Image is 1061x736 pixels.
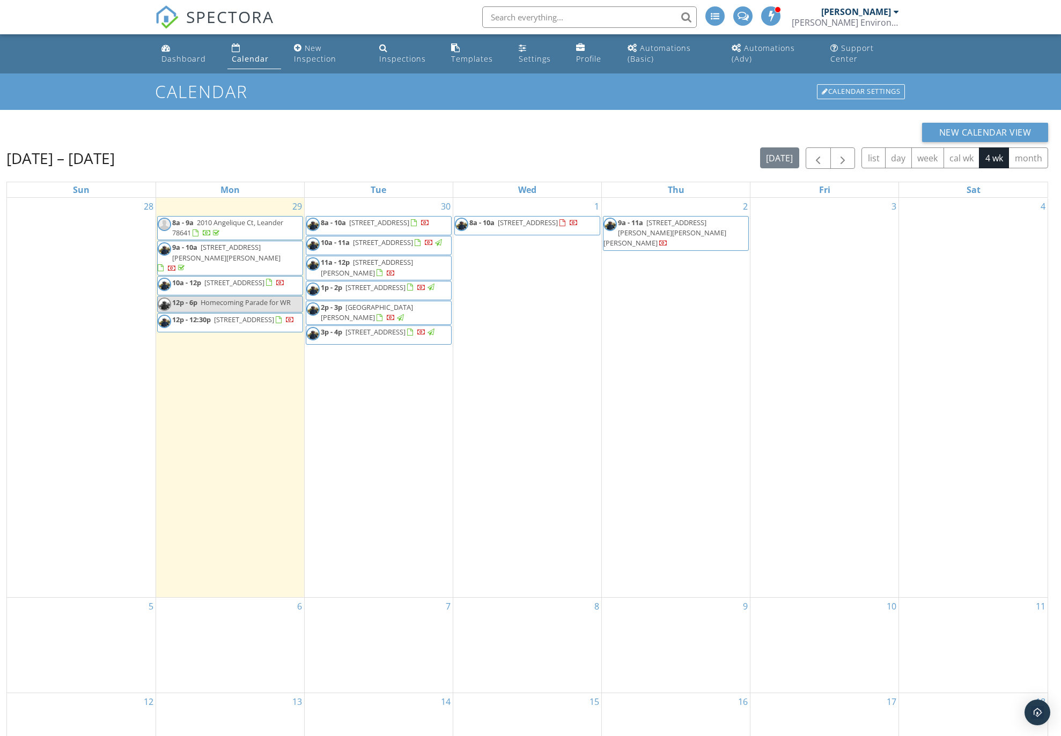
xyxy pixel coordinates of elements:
button: Previous [806,147,831,169]
a: Automations (Basic) [623,39,719,69]
td: Go to October 1, 2025 [453,198,601,597]
td: Go to October 7, 2025 [304,597,453,693]
div: Dashboard [161,54,206,64]
span: [STREET_ADDRESS][PERSON_NAME][PERSON_NAME] [172,242,281,262]
button: list [861,147,886,168]
button: week [911,147,944,168]
a: Automations (Advanced) [727,39,817,69]
a: Settings [514,39,563,69]
img: hepic21024x768.jpg [306,327,320,340]
a: Monday [218,182,242,197]
a: 1p - 2p [STREET_ADDRESS] [321,282,436,292]
span: 12p - 6p [172,298,197,307]
img: hepic21024x768.jpg [306,257,320,271]
span: Homecoming Parade for WR [201,298,291,307]
a: Calendar Settings [816,83,906,100]
a: Saturday [964,182,983,197]
span: [STREET_ADDRESS] [345,282,406,292]
div: [PERSON_NAME] [821,6,891,17]
img: hepic21024x768.jpg [306,302,320,316]
img: hepic21024x768.jpg [158,242,171,256]
a: Go to October 17, 2025 [885,693,898,710]
td: Go to October 8, 2025 [453,597,601,693]
span: 8a - 10a [321,218,346,227]
span: 2010 Angelique Ct, Leander 78641 [172,218,283,237]
input: Search everything... [482,6,697,28]
img: hepic21024x768.jpg [603,218,617,231]
a: Calendar [227,39,281,69]
span: 8a - 9a [172,218,194,227]
a: 9a - 10a [STREET_ADDRESS][PERSON_NAME][PERSON_NAME] [158,242,281,272]
a: Go to October 7, 2025 [444,598,453,615]
a: 8a - 10a [STREET_ADDRESS] [321,218,430,227]
a: Templates [447,39,506,69]
td: Go to October 2, 2025 [602,198,750,597]
a: 2p - 3p [GEOGRAPHIC_DATA][PERSON_NAME] [321,302,413,322]
a: Go to September 29, 2025 [290,198,304,215]
a: 3p - 4p [STREET_ADDRESS] [321,327,436,337]
a: Inspections [375,39,438,69]
td: Go to September 29, 2025 [156,198,304,597]
button: New Calendar View [922,123,1049,142]
a: Support Center [826,39,904,69]
a: Go to October 8, 2025 [592,598,601,615]
td: Go to October 3, 2025 [750,198,899,597]
button: Next [830,147,856,169]
td: Go to October 9, 2025 [602,597,750,693]
div: Automations (Basic) [628,43,691,64]
span: 12p - 12:30p [172,315,211,324]
span: [STREET_ADDRESS] [204,278,264,287]
a: 9a - 11a [STREET_ADDRESS][PERSON_NAME][PERSON_NAME][PERSON_NAME] [603,216,749,251]
a: Tuesday [369,182,388,197]
a: Go to October 3, 2025 [889,198,898,215]
div: Howard Environmental LLC TDLR #ACO1264 [792,17,899,28]
td: Go to October 4, 2025 [899,198,1048,597]
div: Profile [576,54,601,64]
span: 2p - 3p [321,302,342,312]
a: 8a - 9a 2010 Angelique Ct, Leander 78641 [172,218,283,237]
a: Dashboard [157,39,219,69]
a: Go to October 1, 2025 [592,198,601,215]
a: Go to October 18, 2025 [1034,693,1048,710]
a: 9a - 11a [STREET_ADDRESS][PERSON_NAME][PERSON_NAME][PERSON_NAME] [603,218,726,248]
a: 12p - 12:30p [STREET_ADDRESS] [157,313,303,332]
span: [STREET_ADDRESS][PERSON_NAME] [321,257,413,277]
a: 8a - 9a 2010 Angelique Ct, Leander 78641 [157,216,303,240]
div: Support Center [830,43,874,64]
a: New Inspection [290,39,366,69]
a: Go to October 2, 2025 [741,198,750,215]
img: hepic21024x768.jpg [306,218,320,231]
h2: [DATE] – [DATE] [6,147,115,169]
div: Calendar Settings [817,84,905,99]
span: [STREET_ADDRESS] [214,315,274,324]
div: Inspections [379,54,426,64]
div: Templates [451,54,493,64]
a: 10a - 12p [STREET_ADDRESS] [157,276,303,295]
button: cal wk [944,147,980,168]
a: 8a - 10a [STREET_ADDRESS] [306,216,452,235]
button: 4 wk [979,147,1009,168]
img: hepic21024x768.jpg [306,237,320,251]
a: 12p - 12:30p [STREET_ADDRESS] [172,315,294,324]
div: New Inspection [294,43,336,64]
img: hepic21024x768.jpg [158,298,171,311]
div: Settings [519,54,551,64]
button: month [1008,147,1048,168]
td: Go to October 10, 2025 [750,597,899,693]
span: 1p - 2p [321,282,342,292]
td: Go to September 30, 2025 [304,198,453,597]
td: Go to September 28, 2025 [7,198,156,597]
span: 8a - 10a [469,218,495,227]
a: 3p - 4p [STREET_ADDRESS] [306,325,452,345]
img: hepic21024x768.jpg [455,218,468,231]
a: 10a - 11a [STREET_ADDRESS] [321,237,444,247]
a: Go to September 30, 2025 [439,198,453,215]
a: 1p - 2p [STREET_ADDRESS] [306,281,452,300]
a: SPECTORA [155,14,274,37]
span: 11a - 12p [321,257,350,267]
span: [STREET_ADDRESS] [353,237,413,247]
td: Go to October 11, 2025 [899,597,1048,693]
div: Automations (Adv) [732,43,795,64]
a: Go to October 16, 2025 [736,693,750,710]
span: [STREET_ADDRESS] [498,218,558,227]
